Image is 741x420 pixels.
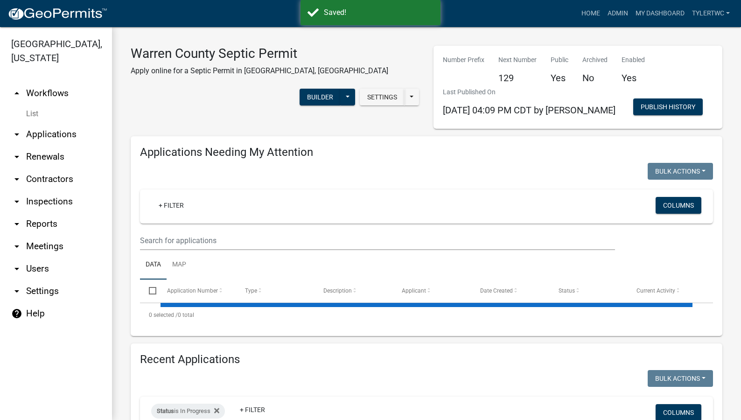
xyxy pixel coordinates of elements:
[582,72,608,84] h5: No
[636,287,675,294] span: Current Activity
[11,241,22,252] i: arrow_drop_down
[551,55,568,65] p: Public
[140,250,167,280] a: Data
[158,280,236,302] datatable-header-cell: Application Number
[604,5,632,22] a: Admin
[300,89,341,105] button: Builder
[131,65,388,77] p: Apply online for a Septic Permit in [GEOGRAPHIC_DATA], [GEOGRAPHIC_DATA]
[578,5,604,22] a: Home
[11,129,22,140] i: arrow_drop_down
[140,280,158,302] datatable-header-cell: Select
[443,55,484,65] p: Number Prefix
[498,72,537,84] h5: 129
[315,280,393,302] datatable-header-cell: Description
[582,55,608,65] p: Archived
[151,197,191,214] a: + Filter
[656,197,701,214] button: Columns
[648,163,713,180] button: Bulk Actions
[167,287,218,294] span: Application Number
[151,404,225,419] div: is In Progress
[480,287,513,294] span: Date Created
[632,5,688,22] a: My Dashboard
[140,353,713,366] h4: Recent Applications
[498,55,537,65] p: Next Number
[11,308,22,319] i: help
[11,151,22,162] i: arrow_drop_down
[688,5,734,22] a: TylerTWC
[648,370,713,387] button: Bulk Actions
[11,286,22,297] i: arrow_drop_down
[551,72,568,84] h5: Yes
[443,105,615,116] span: [DATE] 04:09 PM CDT by [PERSON_NAME]
[245,287,257,294] span: Type
[324,7,433,18] div: Saved!
[11,88,22,99] i: arrow_drop_up
[236,280,315,302] datatable-header-cell: Type
[140,231,615,250] input: Search for applications
[11,174,22,185] i: arrow_drop_down
[131,46,388,62] h3: Warren County Septic Permit
[622,55,645,65] p: Enabled
[11,218,22,230] i: arrow_drop_down
[140,303,713,327] div: 0 total
[140,146,713,159] h4: Applications Needing My Attention
[11,263,22,274] i: arrow_drop_down
[149,312,178,318] span: 0 selected /
[393,280,471,302] datatable-header-cell: Applicant
[471,280,550,302] datatable-header-cell: Date Created
[402,287,426,294] span: Applicant
[11,196,22,207] i: arrow_drop_down
[157,407,174,414] span: Status
[323,287,352,294] span: Description
[443,87,615,97] p: Last Published On
[633,104,703,112] wm-modal-confirm: Workflow Publish History
[628,280,706,302] datatable-header-cell: Current Activity
[232,401,273,418] a: + Filter
[167,250,192,280] a: Map
[622,72,645,84] h5: Yes
[559,287,575,294] span: Status
[360,89,405,105] button: Settings
[549,280,628,302] datatable-header-cell: Status
[633,98,703,115] button: Publish History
